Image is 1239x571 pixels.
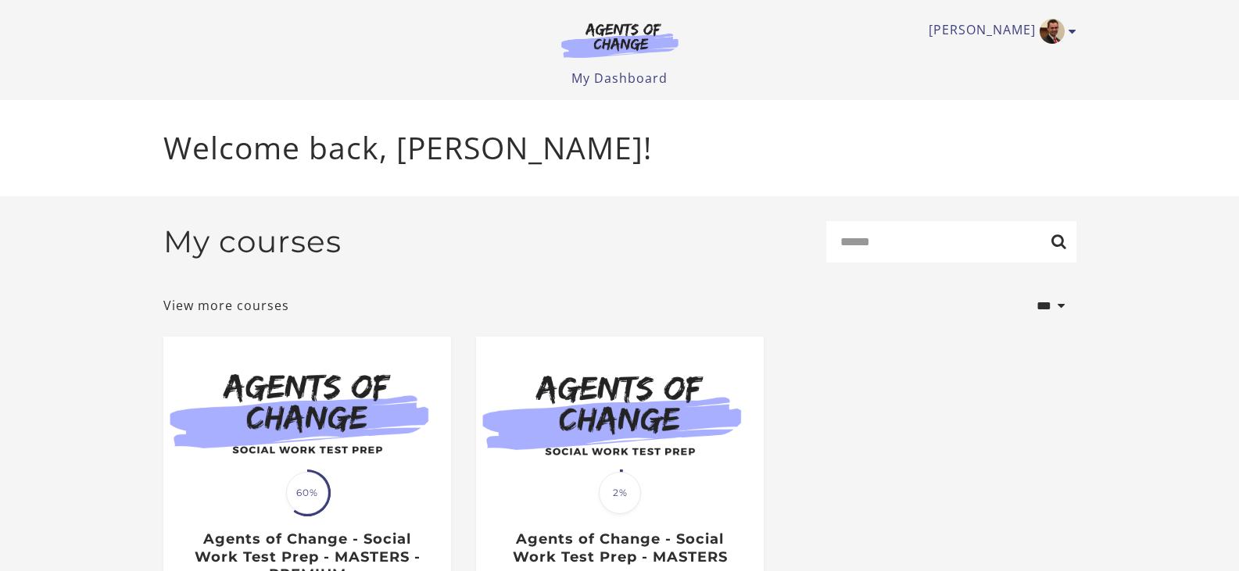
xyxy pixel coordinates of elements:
a: My Dashboard [571,70,668,87]
a: Toggle menu [929,19,1069,44]
h3: Agents of Change - Social Work Test Prep - MASTERS [492,530,747,566]
p: Welcome back, [PERSON_NAME]! [163,125,1076,171]
h2: My courses [163,223,342,260]
img: Agents of Change Logo [545,22,695,58]
a: View more courses [163,296,289,315]
span: 2% [599,472,641,514]
span: 60% [286,472,328,514]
